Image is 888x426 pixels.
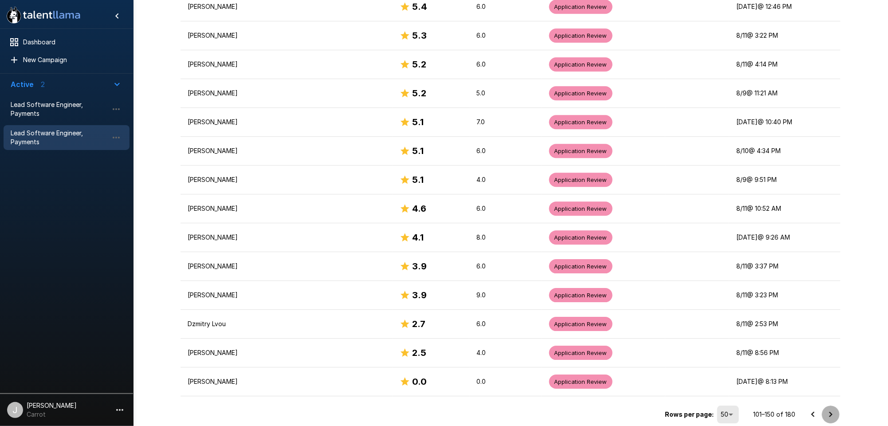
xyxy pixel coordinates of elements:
h6: 5.1 [412,115,424,129]
p: 6.0 [476,204,535,213]
h6: 5.1 [412,144,424,158]
p: 6.0 [476,60,535,69]
p: 5.0 [476,89,535,98]
td: [DATE] @ 10:40 PM [729,108,841,137]
h6: 0.0 [412,375,427,389]
td: [DATE] @ 8:13 PM [729,367,841,396]
p: 6.0 [476,319,535,328]
span: Application Review [549,118,613,126]
p: 0.0 [476,377,535,386]
button: Go to next page [822,406,840,423]
p: [PERSON_NAME] [188,377,385,386]
td: 8/11 @ 3:37 PM [729,252,841,281]
span: Application Review [549,291,613,300]
p: [PERSON_NAME] [188,31,385,40]
button: Go to previous page [804,406,822,423]
td: 8/9 @ 9:51 PM [729,166,841,194]
p: [PERSON_NAME] [188,175,385,184]
p: [PERSON_NAME] [188,204,385,213]
td: 8/11 @ 8:56 PM [729,339,841,367]
span: Application Review [549,3,613,11]
h6: 2.5 [412,346,426,360]
h6: 5.2 [412,86,426,100]
h6: 3.9 [412,288,427,302]
p: 6.0 [476,262,535,271]
span: Application Review [549,176,613,184]
td: 8/11 @ 2:53 PM [729,310,841,339]
p: [PERSON_NAME] [188,146,385,155]
span: Application Review [549,205,613,213]
p: [PERSON_NAME] [188,118,385,126]
p: 101–150 of 180 [753,410,795,419]
td: 8/11 @ 3:22 PM [729,21,841,50]
p: [PERSON_NAME] [188,291,385,300]
td: 8/9 @ 11:21 AM [729,79,841,108]
p: 4.0 [476,348,535,357]
span: Application Review [549,378,613,386]
p: [PERSON_NAME] [188,348,385,357]
span: Application Review [549,262,613,271]
td: 8/11 @ 3:23 PM [729,281,841,310]
span: Application Review [549,89,613,98]
span: Application Review [549,60,613,69]
h6: 2.7 [412,317,425,331]
p: 8.0 [476,233,535,242]
div: 50 [717,406,739,423]
span: Application Review [549,32,613,40]
p: 6.0 [476,31,535,40]
h6: 3.9 [412,259,427,273]
p: 4.0 [476,175,535,184]
p: Dzmitry Lvou [188,319,385,328]
span: Application Review [549,349,613,357]
p: [PERSON_NAME] [188,262,385,271]
h6: 5.2 [412,57,426,71]
p: [PERSON_NAME] [188,2,385,11]
span: Application Review [549,233,613,242]
p: [PERSON_NAME] [188,60,385,69]
td: 8/10 @ 4:34 PM [729,137,841,166]
h6: 4.1 [412,230,424,245]
h6: 4.6 [412,201,426,216]
td: 8/11 @ 10:52 AM [729,194,841,223]
p: [PERSON_NAME] [188,89,385,98]
span: Application Review [549,147,613,155]
h6: 5.3 [412,28,427,43]
h6: 5.1 [412,173,424,187]
p: [PERSON_NAME] [188,233,385,242]
p: Rows per page: [665,410,714,419]
p: 6.0 [476,146,535,155]
p: 9.0 [476,291,535,300]
td: [DATE] @ 9:26 AM [729,223,841,252]
span: Application Review [549,320,613,328]
p: 6.0 [476,2,535,11]
p: 7.0 [476,118,535,126]
td: 8/11 @ 4:14 PM [729,50,841,79]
